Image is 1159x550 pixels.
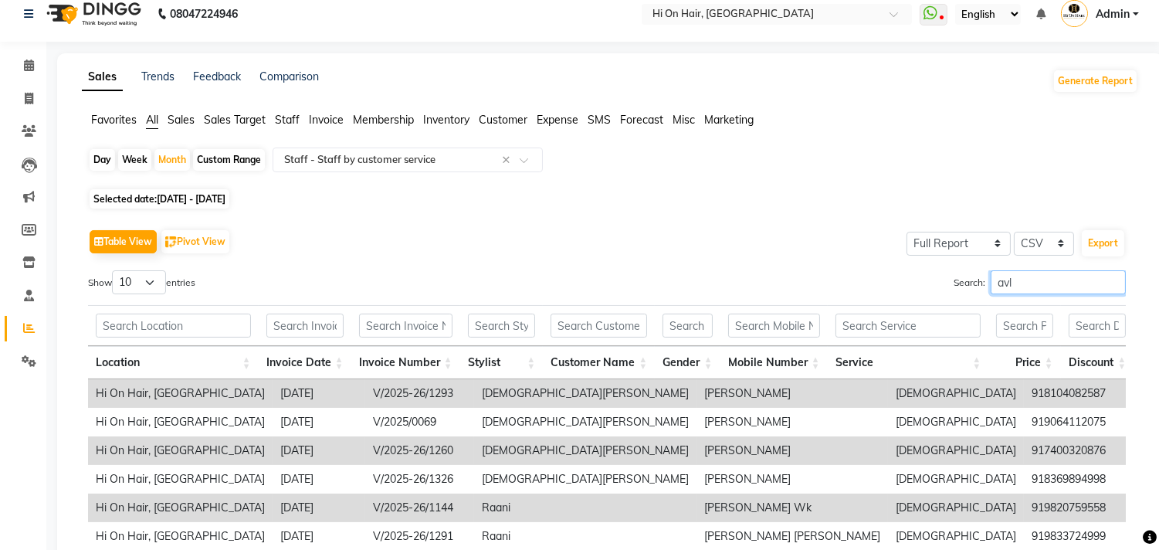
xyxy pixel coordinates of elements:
button: Table View [90,230,157,253]
select: Showentries [112,270,166,294]
input: Search Invoice Date [266,314,344,338]
td: [DATE] [273,494,365,522]
div: Day [90,149,115,171]
td: [DEMOGRAPHIC_DATA] [888,494,1024,522]
span: Invoice [309,113,344,127]
th: Invoice Number: activate to sort column ascending [351,346,460,379]
td: [DEMOGRAPHIC_DATA] [888,379,1024,408]
th: Stylist: activate to sort column ascending [460,346,544,379]
td: Raani [474,494,696,522]
td: Hi On Hair, [GEOGRAPHIC_DATA] [88,465,273,494]
input: Search Gender [663,314,712,338]
td: Hi On Hair, [GEOGRAPHIC_DATA] [88,379,273,408]
span: Favorites [91,113,137,127]
a: Trends [141,70,175,83]
td: [DATE] [273,379,365,408]
button: Generate Report [1054,70,1137,92]
td: V/2025-26/1326 [365,465,474,494]
th: Gender: activate to sort column ascending [655,346,720,379]
td: [PERSON_NAME] [696,408,888,436]
input: Search Stylist [468,314,536,338]
button: Export [1082,230,1124,256]
td: Hi On Hair, [GEOGRAPHIC_DATA] [88,436,273,465]
td: [PERSON_NAME] [696,465,888,494]
td: V/2025-26/1144 [365,494,474,522]
input: Search Mobile Number [728,314,820,338]
td: [PERSON_NAME] [696,436,888,465]
td: Hi On Hair, [GEOGRAPHIC_DATA] [88,494,273,522]
label: Search: [954,270,1126,294]
td: [PERSON_NAME] Wk [696,494,888,522]
td: V/2025-26/1260 [365,436,474,465]
span: Expense [537,113,578,127]
td: V/2025/0069 [365,408,474,436]
td: [DATE] [273,408,365,436]
span: Membership [353,113,414,127]
input: Search Service [835,314,981,338]
th: Price: activate to sort column ascending [988,346,1060,379]
th: Invoice Date: activate to sort column ascending [259,346,351,379]
th: Location: activate to sort column ascending [88,346,259,379]
td: [DEMOGRAPHIC_DATA][PERSON_NAME] [474,379,696,408]
label: Show entries [88,270,195,294]
span: Clear all [502,152,515,168]
td: [DEMOGRAPHIC_DATA] [888,408,1024,436]
span: Admin [1096,6,1130,22]
td: [DEMOGRAPHIC_DATA][PERSON_NAME] [474,408,696,436]
td: [DEMOGRAPHIC_DATA][PERSON_NAME] [474,465,696,494]
span: Marketing [704,113,754,127]
td: [DEMOGRAPHIC_DATA] [888,465,1024,494]
span: [DATE] - [DATE] [157,193,225,205]
a: Comparison [259,70,319,83]
input: Search Discount [1069,314,1127,338]
td: 917400320876 [1024,436,1131,465]
td: V/2025-26/1293 [365,379,474,408]
td: 918369894998 [1024,465,1131,494]
span: Misc [673,113,695,127]
th: Customer Name: activate to sort column ascending [543,346,655,379]
span: Staff [275,113,300,127]
td: Hi On Hair, [GEOGRAPHIC_DATA] [88,408,273,436]
img: pivot.png [165,236,177,248]
span: Customer [479,113,527,127]
th: Discount: activate to sort column ascending [1061,346,1134,379]
td: 919820759558 [1024,494,1131,522]
span: Selected date: [90,189,229,209]
td: [DEMOGRAPHIC_DATA][PERSON_NAME] [474,436,696,465]
td: [PERSON_NAME] [696,379,888,408]
input: Search Price [996,314,1052,338]
td: [DEMOGRAPHIC_DATA] [888,436,1024,465]
input: Search Invoice Number [359,314,452,338]
td: [DATE] [273,436,365,465]
input: Search Customer Name [551,314,647,338]
div: Month [154,149,190,171]
td: 918104082587 [1024,379,1131,408]
input: Search: [991,270,1126,294]
span: Inventory [423,113,469,127]
td: 919064112075 [1024,408,1131,436]
span: Sales [168,113,195,127]
a: Feedback [193,70,241,83]
span: SMS [588,113,611,127]
input: Search Location [96,314,251,338]
span: Sales Target [204,113,266,127]
div: Week [118,149,151,171]
th: Service: activate to sort column ascending [828,346,989,379]
td: [DATE] [273,465,365,494]
button: Pivot View [161,230,229,253]
span: All [146,113,158,127]
th: Mobile Number: activate to sort column ascending [720,346,828,379]
div: Custom Range [193,149,265,171]
span: Forecast [620,113,663,127]
a: Sales [82,63,123,91]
